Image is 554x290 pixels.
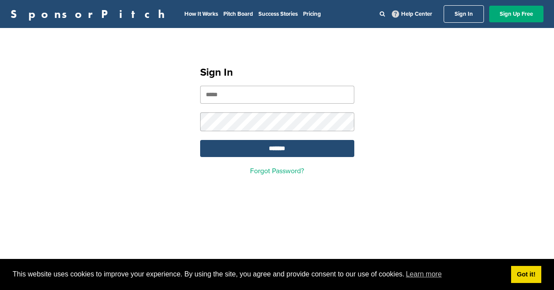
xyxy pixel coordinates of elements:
[13,268,504,281] span: This website uses cookies to improve your experience. By using the site, you agree and provide co...
[258,10,298,17] a: Success Stories
[184,10,218,17] a: How It Works
[405,268,443,281] a: learn more about cookies
[390,9,434,19] a: Help Center
[250,167,304,175] a: Forgot Password?
[444,5,484,23] a: Sign In
[223,10,253,17] a: Pitch Board
[200,65,354,80] h1: Sign In
[511,266,541,283] a: dismiss cookie message
[489,6,543,22] a: Sign Up Free
[303,10,321,17] a: Pricing
[11,8,170,20] a: SponsorPitch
